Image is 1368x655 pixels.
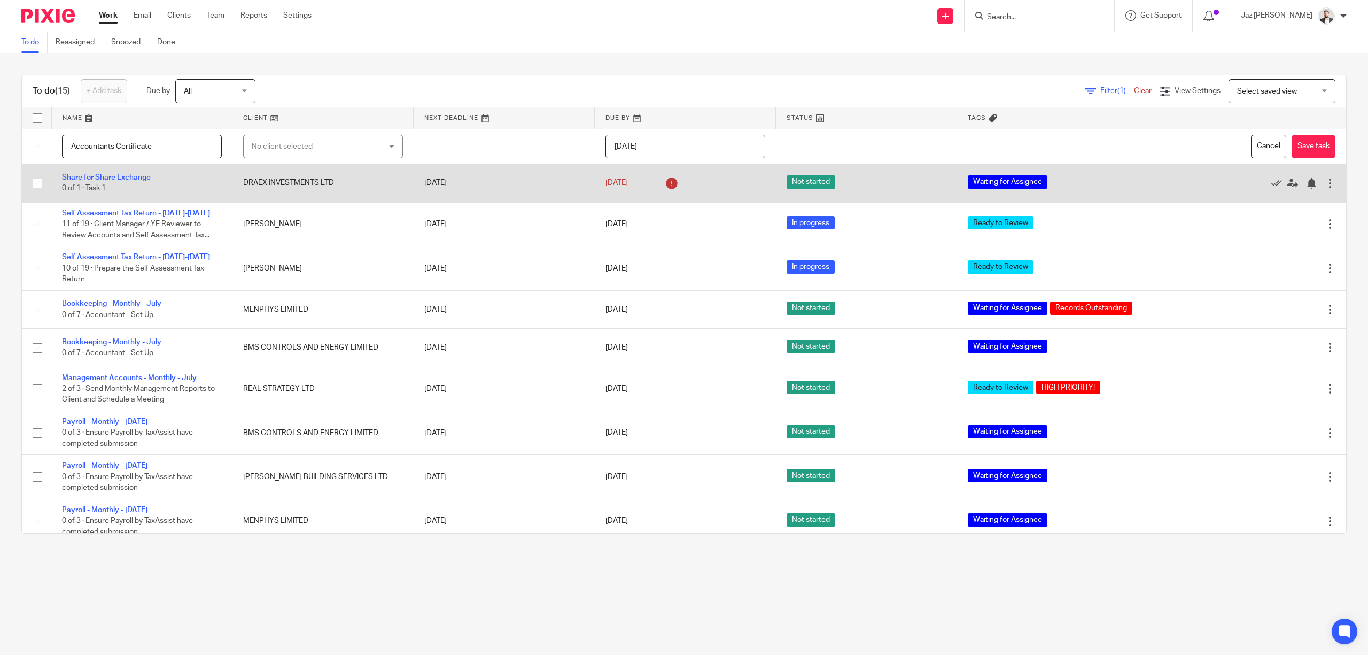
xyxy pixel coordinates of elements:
[55,87,70,95] span: (15)
[62,429,193,448] span: 0 of 3 · Ensure Payroll by TaxAssist have completed submission
[1271,178,1287,188] a: Mark as done
[605,344,628,351] span: [DATE]
[62,220,209,239] span: 11 of 19 · Client Manager / YE Reviewer to Review Accounts and Self Assessment Tax...
[21,32,48,53] a: To do
[968,381,1033,394] span: Ready to Review
[62,506,147,514] a: Payroll - Monthly - [DATE]
[776,129,957,164] td: ---
[605,518,628,525] span: [DATE]
[99,10,118,21] a: Work
[787,340,835,353] span: Not started
[787,469,835,482] span: Not started
[33,86,70,97] h1: To do
[56,32,103,53] a: Reassigned
[1175,87,1221,95] span: View Settings
[240,10,267,21] a: Reports
[62,185,106,192] span: 0 of 1 · Task 1
[414,367,595,411] td: [DATE]
[787,381,835,394] span: Not started
[232,164,414,202] td: DRAEX INVESTMENTS LTD
[787,513,835,527] span: Not started
[1050,302,1132,315] span: Records Outstanding
[414,164,595,202] td: [DATE]
[957,129,1165,164] td: ---
[232,411,414,454] td: BMS CONTROLS AND ENERGY LIMITED
[232,499,414,543] td: MENPHYS LIMITED
[968,260,1033,274] span: Ready to Review
[787,216,835,229] span: In progress
[81,79,127,103] a: + Add task
[968,216,1033,229] span: Ready to Review
[605,135,765,159] input: Pick a date
[414,246,595,290] td: [DATE]
[207,10,224,21] a: Team
[62,374,197,382] a: Management Accounts - Monthly - July
[62,300,161,307] a: Bookkeeping - Monthly - July
[232,246,414,290] td: [PERSON_NAME]
[62,253,210,261] a: Self Assessment Tax Return - [DATE]-[DATE]
[1251,135,1286,159] button: Cancel
[62,418,147,426] a: Payroll - Monthly - [DATE]
[62,517,193,536] span: 0 of 3 · Ensure Payroll by TaxAssist have completed submission
[157,32,183,53] a: Done
[232,290,414,328] td: MENPHYS LIMITED
[414,499,595,543] td: [DATE]
[414,455,595,499] td: [DATE]
[605,179,628,187] span: [DATE]
[968,513,1047,527] span: Waiting for Assignee
[414,129,595,164] td: ---
[252,135,372,158] div: No client selected
[62,174,151,181] a: Share for Share Exchange
[986,13,1082,22] input: Search
[787,302,835,315] span: Not started
[605,429,628,437] span: [DATE]
[1237,88,1297,95] span: Select saved view
[968,115,986,121] span: Tags
[167,10,191,21] a: Clients
[605,220,628,228] span: [DATE]
[62,265,204,283] span: 10 of 19 · Prepare the Self Assessment Tax Return
[134,10,151,21] a: Email
[62,462,147,469] a: Payroll - Monthly - [DATE]
[605,306,628,313] span: [DATE]
[232,455,414,499] td: [PERSON_NAME] BUILDING SERVICES LTD
[21,9,75,23] img: Pixie
[232,202,414,246] td: [PERSON_NAME]
[414,202,595,246] td: [DATE]
[62,338,161,346] a: Bookkeeping - Monthly - July
[184,88,192,95] span: All
[62,473,193,492] span: 0 of 3 · Ensure Payroll by TaxAssist have completed submission
[62,349,153,357] span: 0 of 7 · Accountant - Set Up
[232,329,414,367] td: BMS CONTROLS AND ENERGY LIMITED
[1117,87,1126,95] span: (1)
[968,302,1047,315] span: Waiting for Assignee
[62,135,222,159] input: Task name
[605,473,628,481] span: [DATE]
[787,425,835,438] span: Not started
[414,290,595,328] td: [DATE]
[1140,12,1182,19] span: Get Support
[968,469,1047,482] span: Waiting for Assignee
[1100,87,1134,95] span: Filter
[62,385,215,404] span: 2 of 3 · Send Monthly Management Reports to Client and Schedule a Meeting
[1241,10,1312,21] p: Jaz [PERSON_NAME]
[968,175,1047,189] span: Waiting for Assignee
[232,367,414,411] td: REAL STRATEGY LTD
[787,260,835,274] span: In progress
[283,10,312,21] a: Settings
[968,340,1047,353] span: Waiting for Assignee
[1036,381,1100,394] span: HIGH PRIORITY!
[605,265,628,272] span: [DATE]
[414,411,595,454] td: [DATE]
[414,329,595,367] td: [DATE]
[968,425,1047,438] span: Waiting for Assignee
[146,86,170,96] p: Due by
[1292,135,1335,159] button: Save task
[605,385,628,392] span: [DATE]
[1318,7,1335,25] img: 48292-0008-compressed%20square.jpg
[1134,87,1152,95] a: Clear
[787,175,835,189] span: Not started
[62,210,210,217] a: Self Assessment Tax Return - [DATE]-[DATE]
[62,311,153,319] span: 0 of 7 · Accountant - Set Up
[111,32,149,53] a: Snoozed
